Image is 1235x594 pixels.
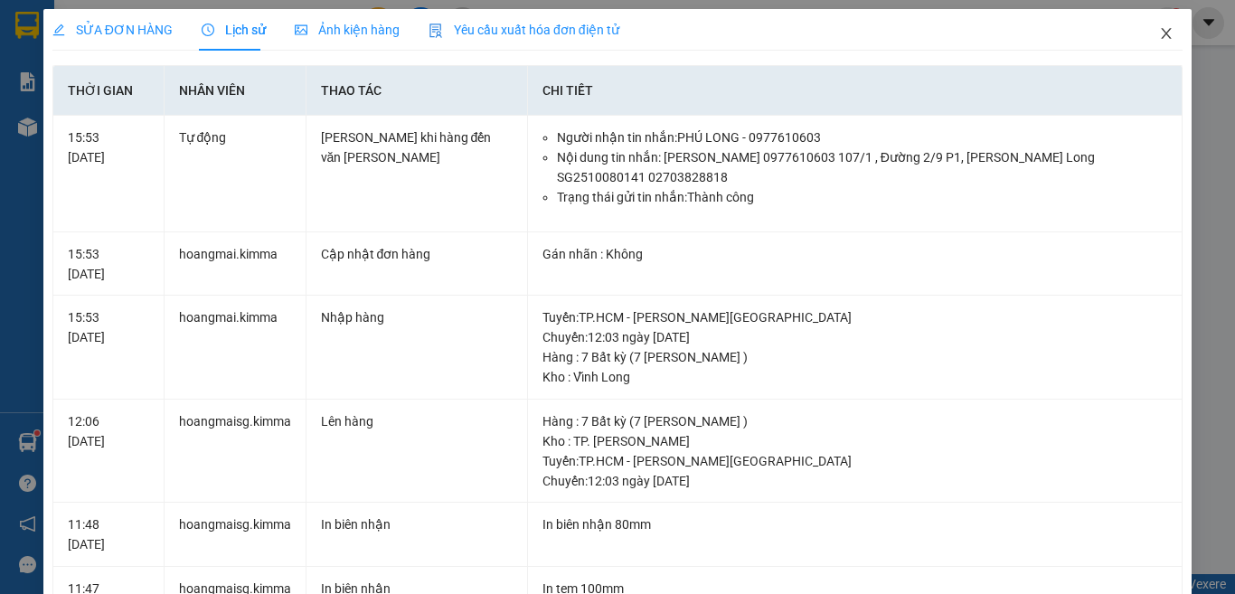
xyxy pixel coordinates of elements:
[321,244,513,264] div: Cập nhật đơn hàng
[68,411,149,451] div: 12:06 [DATE]
[1159,26,1174,41] span: close
[542,451,1167,491] div: Tuyến : TP.HCM - [PERSON_NAME][GEOGRAPHIC_DATA] Chuyến: 12:03 ngày [DATE]
[165,116,306,232] td: Tự động
[542,367,1167,387] div: Kho : Vĩnh Long
[165,400,306,504] td: hoangmaisg.kimma
[528,66,1183,116] th: Chi tiết
[429,24,443,38] img: icon
[68,514,149,554] div: 11:48 [DATE]
[52,23,173,37] span: SỬA ĐƠN HÀNG
[321,411,513,431] div: Lên hàng
[202,24,214,36] span: clock-circle
[68,307,149,347] div: 15:53 [DATE]
[165,503,306,567] td: hoangmaisg.kimma
[1141,9,1192,60] button: Close
[542,411,1167,431] div: Hàng : 7 Bất kỳ (7 [PERSON_NAME] )
[557,127,1167,147] li: Người nhận tin nhắn: PHÚ LONG - 0977610603
[202,23,266,37] span: Lịch sử
[295,23,400,37] span: Ảnh kiện hàng
[542,347,1167,367] div: Hàng : 7 Bất kỳ (7 [PERSON_NAME] )
[68,127,149,167] div: 15:53 [DATE]
[557,147,1167,187] li: Nội dung tin nhắn: [PERSON_NAME] 0977610603 107/1 , Đường 2/9 P1, [PERSON_NAME] Long SG251008014...
[321,307,513,327] div: Nhập hàng
[321,514,513,534] div: In biên nhận
[429,23,619,37] span: Yêu cầu xuất hóa đơn điện tử
[165,232,306,297] td: hoangmai.kimma
[165,296,306,400] td: hoangmai.kimma
[542,514,1167,534] div: In biên nhận 80mm
[52,24,65,36] span: edit
[68,244,149,284] div: 15:53 [DATE]
[542,431,1167,451] div: Kho : TP. [PERSON_NAME]
[321,127,513,167] div: [PERSON_NAME] khi hàng đến văn [PERSON_NAME]
[542,307,1167,347] div: Tuyến : TP.HCM - [PERSON_NAME][GEOGRAPHIC_DATA] Chuyến: 12:03 ngày [DATE]
[53,66,165,116] th: Thời gian
[542,244,1167,264] div: Gán nhãn : Không
[306,66,528,116] th: Thao tác
[295,24,307,36] span: picture
[165,66,306,116] th: Nhân viên
[557,187,1167,207] li: Trạng thái gửi tin nhắn: Thành công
